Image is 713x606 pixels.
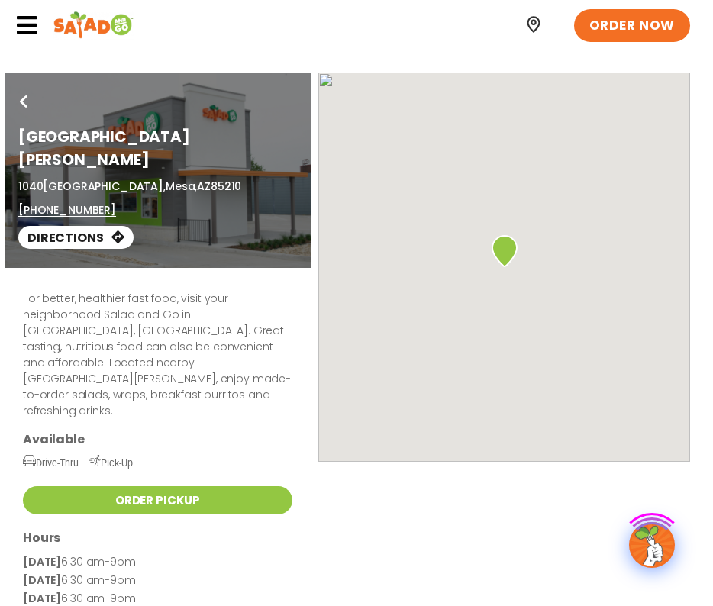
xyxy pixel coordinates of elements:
[43,179,165,194] span: [GEOGRAPHIC_DATA],
[574,9,690,43] a: ORDER NOW
[53,10,134,40] img: Header logo
[23,591,61,606] strong: [DATE]
[23,553,292,572] p: 6:30 am-9pm
[18,125,297,171] h1: [GEOGRAPHIC_DATA][PERSON_NAME]
[18,226,134,249] a: Directions
[197,179,211,194] span: AZ
[23,291,292,419] p: For better, healthier fast food, visit your neighborhood Salad and Go in [GEOGRAPHIC_DATA], [GEOG...
[23,572,292,590] p: 6:30 am-9pm
[23,486,292,514] a: Order Pickup
[166,179,197,194] span: Mesa,
[23,530,292,546] h3: Hours
[18,202,116,218] a: [PHONE_NUMBER]
[18,179,43,194] span: 1040
[89,457,133,469] span: Pick-Up
[23,457,79,469] span: Drive-Thru
[23,572,61,588] strong: [DATE]
[211,179,241,194] span: 85210
[589,17,675,35] span: ORDER NOW
[23,431,292,447] h3: Available
[23,554,61,569] strong: [DATE]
